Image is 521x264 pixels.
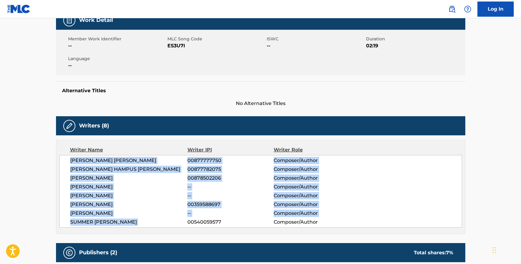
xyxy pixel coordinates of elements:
[477,2,514,17] a: Log In
[7,5,31,13] img: MLC Logo
[62,88,459,94] h5: Alternative Titles
[464,5,471,13] img: help
[274,146,352,154] div: Writer Role
[187,183,273,191] span: --
[79,122,109,129] h5: Writers (8)
[446,250,453,256] span: 7 %
[70,210,188,217] span: [PERSON_NAME]
[68,62,166,69] span: --
[68,42,166,49] span: --
[274,192,352,199] span: Composer/Author
[79,249,117,256] h5: Publishers (2)
[187,166,273,173] span: 00877782075
[187,201,273,208] span: 00359588697
[167,36,265,42] span: MLC Song Code
[274,201,352,208] span: Composer/Author
[187,174,273,182] span: 00878502206
[267,42,364,49] span: --
[70,183,188,191] span: [PERSON_NAME]
[414,249,453,256] div: Total shares:
[187,192,273,199] span: --
[187,210,273,217] span: --
[70,146,188,154] div: Writer Name
[274,218,352,226] span: Composer/Author
[68,36,166,42] span: Member Work Identifier
[491,235,521,264] iframe: Chat Widget
[366,42,464,49] span: 02:19
[366,36,464,42] span: Duration
[56,100,465,107] span: No Alternative Titles
[70,201,188,208] span: [PERSON_NAME]
[462,3,474,15] div: Help
[187,218,273,226] span: 00540059577
[70,218,188,226] span: SUMMER [PERSON_NAME]
[274,157,352,164] span: Composer/Author
[187,157,273,164] span: 00877777750
[274,183,352,191] span: Composer/Author
[79,17,113,24] h5: Work Detail
[70,174,188,182] span: [PERSON_NAME]
[274,210,352,217] span: Composer/Author
[167,42,265,49] span: ES3U7I
[187,146,274,154] div: Writer IPI
[66,122,73,130] img: Writers
[267,36,364,42] span: ISWC
[274,166,352,173] span: Composer/Author
[274,174,352,182] span: Composer/Author
[446,3,458,15] a: Public Search
[70,157,188,164] span: [PERSON_NAME] [PERSON_NAME]
[66,17,73,24] img: Work Detail
[448,5,456,13] img: search
[70,192,188,199] span: [PERSON_NAME]
[66,249,73,256] img: Publishers
[493,241,496,259] div: Drag
[68,56,166,62] span: Language
[70,166,188,173] span: [PERSON_NAME] HAMPUS [PERSON_NAME]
